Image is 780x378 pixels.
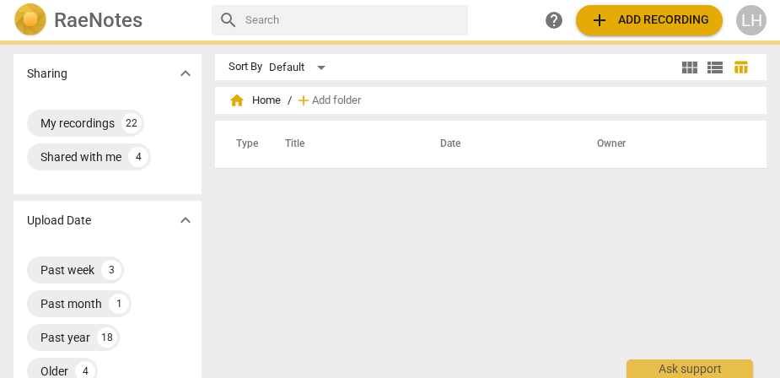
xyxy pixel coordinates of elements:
div: Past week [40,262,94,278]
button: LH [736,5,767,35]
span: add [589,10,610,30]
th: Owner [577,121,749,168]
span: view_list [705,57,725,78]
div: Past month [40,295,102,312]
h2: RaeNotes [54,8,143,32]
div: Sort By [229,61,262,73]
img: Logo [13,3,47,37]
span: Home [229,92,281,109]
button: Tile view [677,55,702,80]
p: Upload Date [27,212,91,229]
th: Date [420,121,577,168]
span: table_chart [733,59,749,75]
th: Title [265,121,420,168]
span: Add recording [589,10,709,30]
button: List view [702,55,728,80]
button: Table view [728,55,753,80]
button: Show more [173,61,198,86]
div: Shared with me [40,148,121,165]
div: Default [269,54,331,81]
span: view_module [680,57,700,78]
button: Show more [173,208,198,233]
div: My recordings [40,115,115,132]
span: expand_more [175,210,196,230]
span: add [295,92,312,109]
div: Past year [40,329,90,346]
div: Ask support [627,359,753,378]
span: expand_more [175,63,196,84]
span: Add folder [312,94,361,107]
span: home [229,92,245,109]
div: 22 [121,113,142,133]
a: LogoRaeNotes [13,3,198,37]
p: Sharing [27,65,67,83]
div: 1 [109,294,129,314]
span: search [218,10,239,30]
div: 3 [101,260,121,280]
div: 18 [97,327,117,348]
span: help [544,10,564,30]
a: Help [539,5,569,35]
div: 4 [128,147,148,167]
button: Upload [576,5,723,35]
input: Search [245,7,461,34]
span: / [288,94,292,107]
th: Type [223,121,265,168]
